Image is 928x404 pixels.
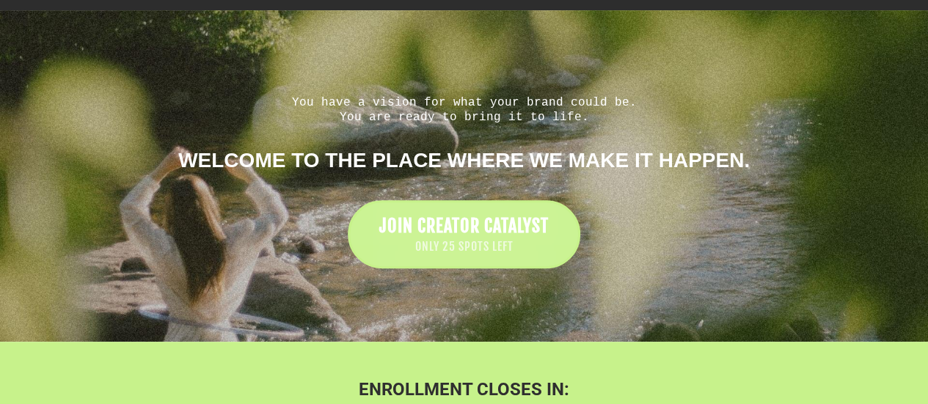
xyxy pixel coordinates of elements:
span: JOIN CREATOR CATALYST [379,215,549,237]
b: ENROLLMENT CLOSES IN: [359,379,569,400]
h1: You have a vision for what your brand could be. [61,95,868,125]
b: Welcome to the PLACE where we make it happen. [178,149,750,172]
span: ONLY 25 SPOTS LEFT [379,238,549,255]
div: You are ready to bring it to life. [61,109,868,125]
a: JOIN CREATOR CATALYST ONLY 25 SPOTS LEFT [348,200,580,268]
